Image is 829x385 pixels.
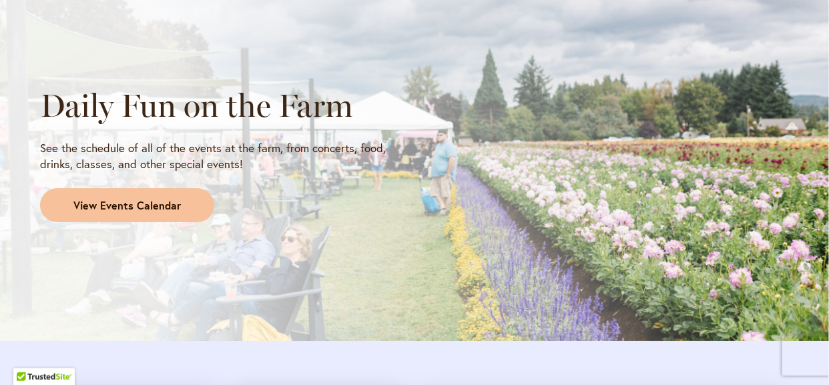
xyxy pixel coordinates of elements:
[73,198,181,214] span: View Events Calendar
[40,188,214,223] a: View Events Calendar
[40,140,402,172] p: See the schedule of all of the events at the farm, from concerts, food, drinks, classes, and othe...
[40,87,402,124] h2: Daily Fun on the Farm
